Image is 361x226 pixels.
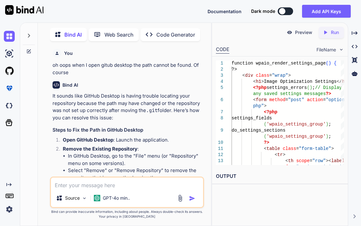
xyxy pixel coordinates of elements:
span: "options. [326,97,350,102]
code: .git [146,107,158,114]
p: : [63,145,203,153]
span: >< [326,158,331,163]
li: In GitHub Desktop, go to the "File" menu (or "Repository" menu on some versions). [68,152,203,167]
img: GPT-4o mini [94,195,100,201]
div: 7 [216,109,223,115]
span: 'wpaio_settings_group' [267,122,326,127]
span: > [283,152,285,157]
span: Dark mode [251,8,275,14]
span: > [288,73,291,78]
button: Add API Keys [302,5,351,18]
li: Select "Remove" or "Remove Repository" to remove the repository that is currently showing the error. [68,167,203,181]
span: ( [264,122,267,127]
span: do_settings_sections [232,128,285,133]
p: : Launch the application. [63,136,203,144]
span: Image Optimization Settings [264,79,337,84]
span: // Display [315,85,342,90]
span: = [323,97,326,102]
div: 11 [216,146,223,152]
span: form [256,97,267,102]
div: 3 [216,73,223,79]
div: 2 [216,66,223,73]
span: "form-table" [299,146,331,151]
h6: You [64,50,73,56]
span: = [269,73,272,78]
span: any saved settings messages [253,91,326,96]
img: chat [4,31,15,42]
div: 5 [216,85,223,91]
span: h1 [256,79,261,84]
span: ( [326,61,328,66]
p: Bind AI [64,31,82,39]
img: premium [4,83,15,94]
span: th [288,158,294,163]
span: "wpaio_optimization_ [296,164,350,169]
h6: Bind AI [62,82,78,88]
p: Web Search [104,31,134,39]
span: ) [329,61,331,66]
span: ; [329,122,331,127]
span: class [283,146,296,151]
div: 1 [216,60,223,66]
span: method [269,97,285,102]
img: attachment [176,195,184,202]
span: table [267,146,280,151]
span: div [245,73,253,78]
span: { [334,61,336,66]
img: Bind AI [5,5,44,15]
p: GPT-4o min.. [103,195,130,201]
span: = [285,97,288,102]
strong: Remove the Existing Repository [63,146,137,152]
p: Code Generator [156,31,195,39]
div: 4 [216,79,223,85]
img: settings [4,204,15,215]
span: < [285,158,288,163]
span: function wpaio_render_settings_page [232,61,326,66]
p: Run [331,29,339,36]
span: for [285,164,293,169]
div: CODE [216,46,229,54]
p: Bind can provide inaccurate information, including about people. Always double-check its answers.... [50,209,204,219]
span: settings_errors [267,85,307,90]
span: ?> [264,140,269,145]
span: Documentation [208,9,242,14]
span: 'wpaio_settings_group' [267,134,326,139]
img: ai-studio [4,48,15,59]
span: php" [253,103,264,109]
span: < [253,79,256,84]
p: It sounds like GitHub Desktop is having trouble locating your repository because the path may hav... [53,92,203,121]
img: githubLight [4,65,15,76]
span: "post" [288,97,304,102]
img: chevron down [339,47,344,52]
div: 9 [216,127,223,134]
div: 12 [216,152,223,158]
span: < [264,146,267,151]
span: ( [264,134,267,139]
span: settings_fields [232,116,272,121]
img: preview [287,30,292,35]
span: = [293,164,296,169]
span: > [331,146,334,151]
span: < [242,73,245,78]
p: oh oops when I open gitub desktop the path cannot be found. Of course [53,62,203,76]
img: Pick Models [82,196,87,201]
span: ; [329,134,331,139]
span: > [264,103,267,109]
span: "row" [312,158,326,163]
span: ) [326,122,328,127]
strong: Open GitHub Desktop [63,137,113,143]
h3: Steps to Fix the Path in GitHub Desktop [53,126,203,134]
img: darkCloudIdeIcon [4,100,15,111]
span: < [275,152,277,157]
span: ) [310,85,312,90]
span: "wrap" [272,73,288,78]
div: 8 [216,115,223,121]
span: > [261,79,264,84]
span: class [256,73,269,78]
div: 6 [216,97,223,103]
button: Documentation [208,8,242,15]
div: 10 [216,140,223,146]
span: ?> [232,67,237,72]
span: action [307,97,323,102]
p: Source [65,195,80,201]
